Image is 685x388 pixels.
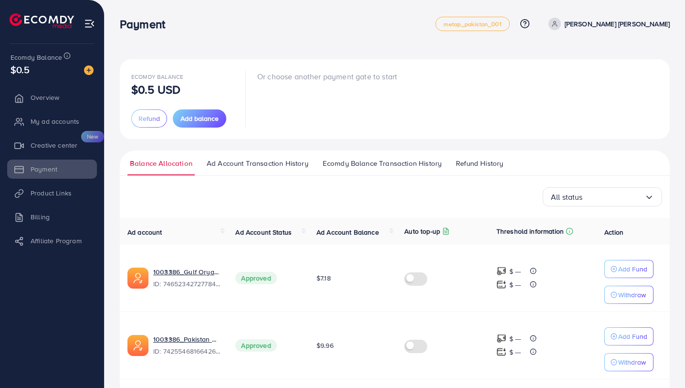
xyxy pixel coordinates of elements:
[235,339,276,352] span: Approved
[131,73,183,81] span: Ecomdy Balance
[545,18,670,30] a: [PERSON_NAME] [PERSON_NAME]
[130,158,192,169] span: Balance Allocation
[257,71,397,82] p: Or choose another payment gate to start
[618,331,647,342] p: Add Fund
[180,114,219,123] span: Add balance
[153,267,220,289] div: <span class='underline'>1003386_Gulf Orya_1738135311444</span></br>7465234272778403856
[173,109,226,128] button: Add balance
[509,279,521,291] p: $ ---
[509,333,521,345] p: $ ---
[131,84,180,95] p: $0.5 USD
[435,17,510,31] a: metap_pakistan_001
[604,286,653,304] button: Withdraw
[443,21,502,27] span: metap_pakistan_001
[496,280,506,290] img: top-up amount
[153,346,220,356] span: ID: 7425546816642629648
[127,268,148,289] img: ic-ads-acc.e4c84228.svg
[323,158,442,169] span: Ecomdy Balance Transaction History
[543,187,662,206] div: Search for option
[153,334,220,344] a: 1003386_Pakistan Add account_1728894866261
[153,334,220,356] div: <span class='underline'>1003386_Pakistan Add account_1728894866261</span></br>7425546816642629648
[509,346,521,358] p: $ ---
[496,266,506,276] img: top-up amount
[153,267,220,277] a: 1003386_Gulf Orya_1738135311444
[509,266,521,277] p: $ ---
[604,353,653,371] button: Withdraw
[120,17,173,31] h3: Payment
[127,227,162,237] span: Ad account
[207,158,308,169] span: Ad Account Transaction History
[131,109,167,128] button: Refund
[138,114,160,123] span: Refund
[604,260,653,278] button: Add Fund
[404,226,440,237] p: Auto top-up
[11,53,62,62] span: Ecomdy Balance
[583,190,644,205] input: Search for option
[10,13,74,28] img: logo
[235,272,276,284] span: Approved
[496,347,506,357] img: top-up amount
[618,263,647,275] p: Add Fund
[604,327,653,345] button: Add Fund
[316,227,379,237] span: Ad Account Balance
[551,190,583,205] span: All status
[11,63,30,76] span: $0.5
[496,334,506,344] img: top-up amount
[456,158,503,169] span: Refund History
[316,341,334,350] span: $9.96
[235,227,292,237] span: Ad Account Status
[618,289,646,301] p: Withdraw
[618,356,646,368] p: Withdraw
[496,226,564,237] p: Threshold information
[84,65,94,75] img: image
[127,335,148,356] img: ic-ads-acc.e4c84228.svg
[84,18,95,29] img: menu
[316,273,331,283] span: $7.18
[153,279,220,289] span: ID: 7465234272778403856
[604,227,623,237] span: Action
[565,18,670,30] p: [PERSON_NAME] [PERSON_NAME]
